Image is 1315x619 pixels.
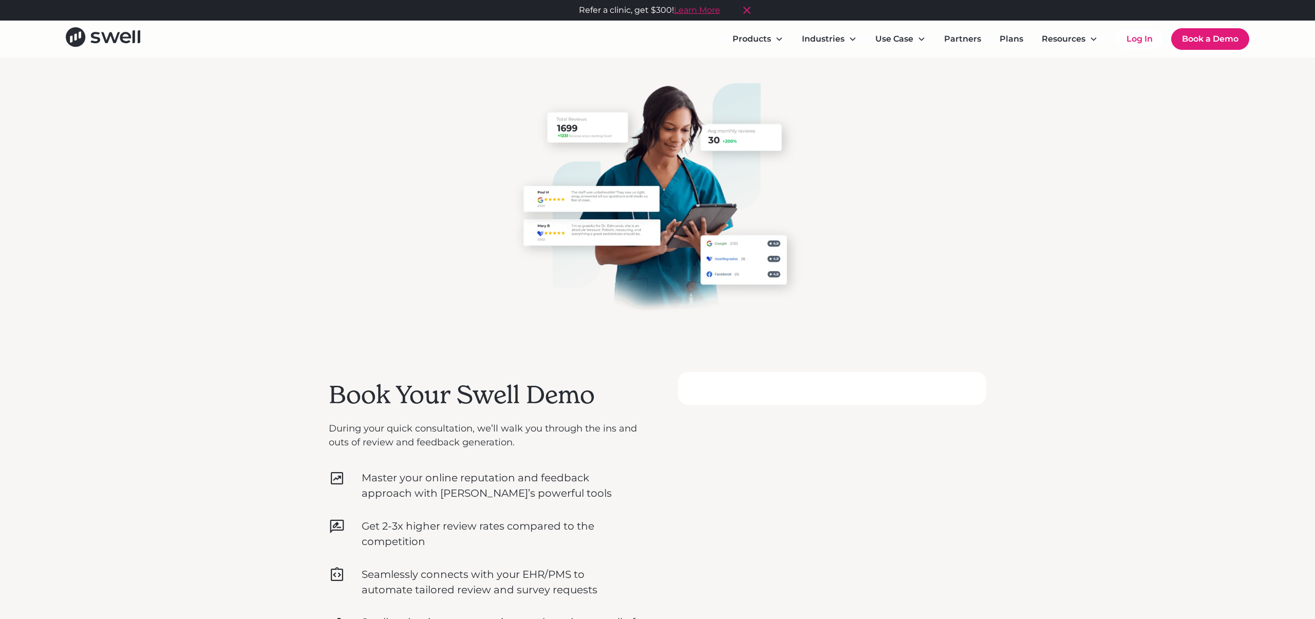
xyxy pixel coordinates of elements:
[362,470,637,501] p: Master your online reputation and feedback approach with [PERSON_NAME]’s powerful tools
[936,29,989,49] a: Partners
[732,33,771,45] div: Products
[875,33,913,45] div: Use Case
[579,4,720,16] div: Refer a clinic, get $300!
[1171,28,1249,50] a: Book a Demo
[1116,29,1163,49] a: Log In
[362,518,637,549] p: Get 2-3x higher review rates compared to the competition
[674,5,720,15] a: Learn More
[1042,33,1085,45] div: Resources
[362,567,637,597] p: Seamlessly connects with your EHR/PMS to automate tailored review and survey requests
[329,422,637,449] p: During your quick consultation, we’ll walk you through the ins and outs of review and feedback ge...
[802,33,844,45] div: Industries
[329,380,637,410] h2: Book Your Swell Demo
[991,29,1031,49] a: Plans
